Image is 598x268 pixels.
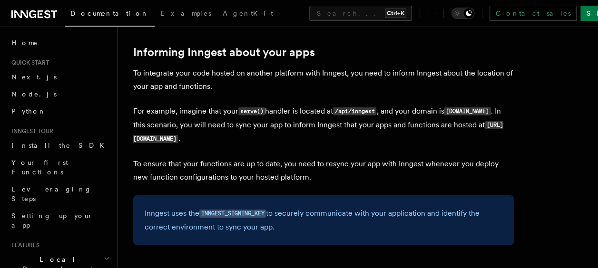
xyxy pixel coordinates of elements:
[309,6,412,21] button: Search...Ctrl+K
[238,107,265,115] code: serve()
[444,107,490,115] code: [DOMAIN_NAME]
[155,3,217,26] a: Examples
[8,181,112,207] a: Leveraging Steps
[451,8,474,19] button: Toggle dark mode
[8,154,112,181] a: Your first Functions
[133,105,514,146] p: For example, imagine that your handler is located at , and your domain is . In this scenario, you...
[385,9,406,18] kbd: Ctrl+K
[145,207,502,234] p: Inngest uses the to securely communicate with your application and identify the correct environme...
[133,67,514,93] p: To integrate your code hosted on another platform with Inngest, you need to inform Inngest about ...
[8,86,112,103] a: Node.js
[133,46,315,59] a: Informing Inngest about your apps
[490,6,577,21] a: Contact sales
[8,103,112,120] a: Python
[11,38,38,48] span: Home
[8,241,39,249] span: Features
[8,68,112,86] a: Next.js
[223,10,273,17] span: AgentKit
[70,10,149,17] span: Documentation
[65,3,155,27] a: Documentation
[11,212,93,229] span: Setting up your app
[333,107,376,115] code: /api/inngest
[199,209,266,218] a: INNGEST_SIGNING_KEY
[11,159,68,176] span: Your first Functions
[8,137,112,154] a: Install the SDK
[11,107,46,115] span: Python
[11,142,110,149] span: Install the SDK
[11,73,57,81] span: Next.js
[8,207,112,234] a: Setting up your app
[217,3,279,26] a: AgentKit
[8,34,112,51] a: Home
[11,90,57,98] span: Node.js
[11,185,92,202] span: Leveraging Steps
[133,157,514,184] p: To ensure that your functions are up to date, you need to resync your app with Inngest whenever y...
[160,10,211,17] span: Examples
[8,127,53,135] span: Inngest tour
[199,210,266,218] code: INNGEST_SIGNING_KEY
[8,59,49,67] span: Quick start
